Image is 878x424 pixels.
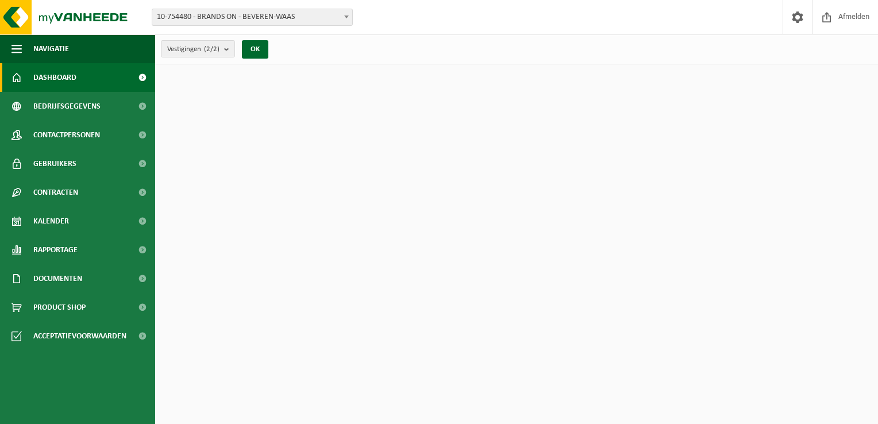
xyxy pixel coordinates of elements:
span: 10-754480 - BRANDS ON - BEVEREN-WAAS [152,9,352,25]
span: Documenten [33,264,82,293]
span: 10-754480 - BRANDS ON - BEVEREN-WAAS [152,9,353,26]
button: Vestigingen(2/2) [161,40,235,57]
span: Vestigingen [167,41,219,58]
button: OK [242,40,268,59]
span: Bedrijfsgegevens [33,92,101,121]
count: (2/2) [204,45,219,53]
span: Navigatie [33,34,69,63]
span: Kalender [33,207,69,236]
span: Contactpersonen [33,121,100,149]
span: Rapportage [33,236,78,264]
span: Contracten [33,178,78,207]
span: Gebruikers [33,149,76,178]
span: Product Shop [33,293,86,322]
span: Acceptatievoorwaarden [33,322,126,350]
span: Dashboard [33,63,76,92]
